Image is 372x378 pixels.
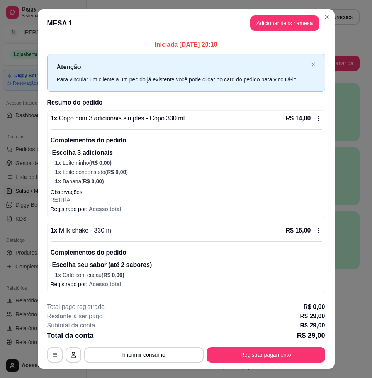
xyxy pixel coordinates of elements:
[55,272,63,278] span: 1 x
[51,136,322,145] p: Complementos do pedido
[286,226,311,235] p: R$ 15,00
[300,321,325,330] p: R$ 29,00
[104,272,124,278] span: R$ 0,00 )
[55,168,322,176] p: Leite condensado (
[51,196,322,204] p: RETIRA
[286,114,311,123] p: R$ 14,00
[55,271,322,279] p: Café com cacau (
[55,177,322,185] p: Banana (
[311,62,316,67] button: close
[89,206,121,212] span: Acesso total
[55,169,63,175] span: 1 x
[47,98,325,107] h2: Resumo do pedido
[55,159,322,167] p: Leite ninho (
[51,226,113,235] p: 1 x
[57,75,308,84] div: Para vincular um cliente a um pedido já existente você pode clicar no card do pedido para vinculá...
[47,330,94,341] p: Total da conta
[51,205,322,213] p: Registrado por:
[38,9,335,37] header: MESA 1
[57,62,308,72] p: Atenção
[51,114,185,123] p: 1 x
[300,312,325,321] p: R$ 29,00
[55,178,63,184] span: 1 x
[107,169,128,175] span: R$ 0,00 )
[55,160,63,166] span: 1 x
[47,40,325,49] p: Iniciada [DATE] 20:10
[297,330,325,341] p: R$ 29,00
[207,347,325,363] button: Registrar pagamento
[51,248,322,257] p: Complementos do pedido
[57,115,185,121] span: Copo com 3 adicionais simples - Copo 330 ml
[47,321,95,330] p: Subtotal da conta
[303,302,325,312] p: R$ 0,00
[52,148,322,157] p: Escolha 3 adicionais
[250,15,319,31] button: Adicionar itens namesa
[57,227,112,234] span: Milk-shake - 330 ml
[47,312,103,321] p: Restante à ser pago
[321,11,333,23] button: Close
[89,281,121,287] span: Acesso total
[51,280,322,288] p: Registrado por:
[84,347,204,363] button: Imprimir consumo
[91,160,112,166] span: R$ 0,00 )
[47,302,105,312] p: Total pago registrado
[51,188,322,196] p: Observações:
[83,178,104,184] span: R$ 0,00 )
[52,260,322,270] p: Escolha seu sabor (até 2 sabores)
